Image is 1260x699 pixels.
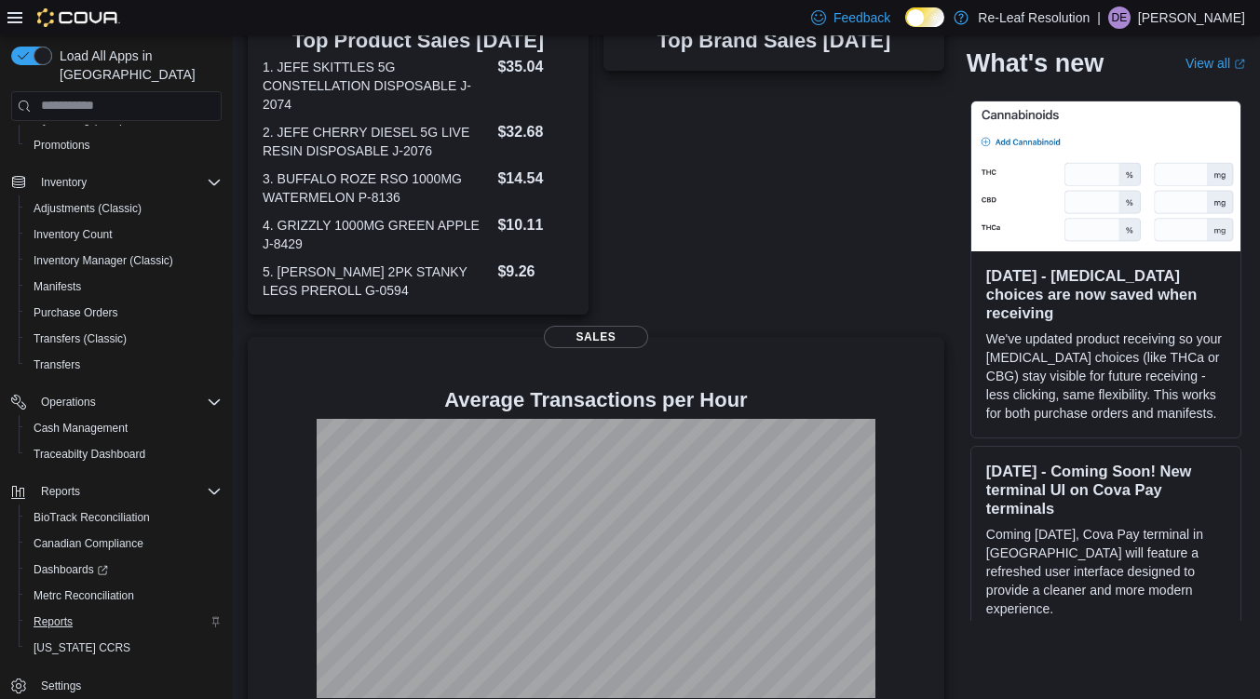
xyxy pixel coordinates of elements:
span: Reports [26,611,222,633]
a: Inventory Count [26,223,120,246]
a: Purchase Orders [26,302,126,324]
button: Cash Management [19,415,229,441]
span: Reports [34,614,73,629]
a: Inventory Manager (Classic) [26,249,181,272]
button: Transfers (Classic) [19,326,229,352]
button: Operations [4,389,229,415]
span: Transfers (Classic) [26,328,222,350]
h2: What's new [967,48,1104,78]
span: Metrc Reconciliation [34,588,134,603]
dd: $14.54 [497,168,573,190]
h3: [DATE] - [MEDICAL_DATA] choices are now saved when receiving [986,266,1226,322]
span: Load All Apps in [GEOGRAPHIC_DATA] [52,47,222,84]
span: Transfers [34,357,80,372]
h3: [DATE] - Coming Soon! New terminal UI on Cova Pay terminals [986,462,1226,518]
span: Transfers [26,354,222,376]
h3: Top Brand Sales [DATE] [657,30,891,52]
span: Purchase Orders [26,302,222,324]
span: Feedback [833,8,890,27]
span: Adjustments (Classic) [34,201,142,216]
a: Settings [34,675,88,697]
span: Canadian Compliance [34,536,143,551]
h3: Top Product Sales [DATE] [263,30,574,52]
button: Reports [19,609,229,635]
dt: 2. JEFE CHERRY DIESEL 5G LIVE RESIN DISPOSABLE J-2076 [263,123,490,160]
svg: External link [1234,59,1245,70]
a: Dashboards [19,557,229,583]
p: We've updated product receiving so your [MEDICAL_DATA] choices (like THCa or CBG) stay visible fo... [986,329,1226,423]
button: BioTrack Reconciliation [19,504,229,531]
span: Inventory [41,175,87,190]
span: Promotions [34,138,90,153]
button: Reports [34,480,88,503]
p: Re-Leaf Resolution [978,7,1090,29]
a: Canadian Compliance [26,532,151,555]
span: Adjustments (Classic) [26,197,222,220]
button: Operations [34,391,103,413]
button: Inventory [34,171,94,194]
span: Traceabilty Dashboard [34,447,145,462]
span: Reports [34,480,222,503]
span: Manifests [26,276,222,298]
span: Dashboards [34,562,108,577]
button: Inventory Count [19,222,229,248]
span: Promotions [26,134,222,156]
span: Traceabilty Dashboard [26,443,222,465]
a: [US_STATE] CCRS [26,637,138,659]
button: Settings [4,672,229,699]
button: Adjustments (Classic) [19,195,229,222]
button: Inventory Manager (Classic) [19,248,229,274]
a: View allExternal link [1185,56,1245,71]
a: Manifests [26,276,88,298]
button: Metrc Reconciliation [19,583,229,609]
span: DE [1112,7,1128,29]
p: | [1097,7,1101,29]
a: Reports [26,611,80,633]
dt: 4. GRIZZLY 1000MG GREEN APPLE J-8429 [263,216,490,253]
button: Inventory [4,169,229,195]
a: BioTrack Reconciliation [26,506,157,529]
button: Reports [4,478,229,504]
span: Inventory [34,171,222,194]
a: Adjustments (Classic) [26,197,149,220]
span: Purchase Orders [34,305,118,320]
div: Donna Epperly [1108,7,1131,29]
span: Manifests [34,279,81,294]
dt: 1. JEFE SKITTLES 5G CONSTELLATION DISPOSABLE J-2074 [263,58,490,114]
dt: 5. [PERSON_NAME] 2PK STANKY LEGS PREROLL G-0594 [263,262,490,300]
dd: $10.11 [497,214,573,236]
span: Operations [41,395,96,410]
span: Washington CCRS [26,637,222,659]
a: Cash Management [26,417,135,439]
h4: Average Transactions per Hour [263,389,929,411]
span: Inventory Manager (Classic) [26,249,222,272]
p: [PERSON_NAME] [1138,7,1245,29]
button: [US_STATE] CCRS [19,635,229,661]
span: Dark Mode [905,27,906,28]
a: Transfers [26,354,88,376]
button: Canadian Compliance [19,531,229,557]
img: Cova [37,8,120,27]
span: Reports [41,484,80,499]
span: Settings [34,674,222,697]
span: Inventory Count [26,223,222,246]
button: Purchase Orders [19,300,229,326]
span: Cash Management [26,417,222,439]
input: Dark Mode [905,7,944,27]
span: Operations [34,391,222,413]
dd: $32.68 [497,121,573,143]
span: Settings [41,679,81,693]
span: Dashboards [26,558,222,581]
span: Inventory Count [34,227,113,242]
span: Sales [544,326,648,348]
p: Coming [DATE], Cova Pay terminal in [GEOGRAPHIC_DATA] will feature a refreshed user interface des... [986,525,1226,618]
button: Traceabilty Dashboard [19,441,229,467]
span: Inventory Manager (Classic) [34,253,173,268]
dd: $9.26 [497,261,573,283]
dd: $35.04 [497,56,573,78]
a: Metrc Reconciliation [26,585,142,607]
span: Metrc Reconciliation [26,585,222,607]
a: Traceabilty Dashboard [26,443,153,465]
span: BioTrack Reconciliation [34,510,150,525]
span: Canadian Compliance [26,532,222,555]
